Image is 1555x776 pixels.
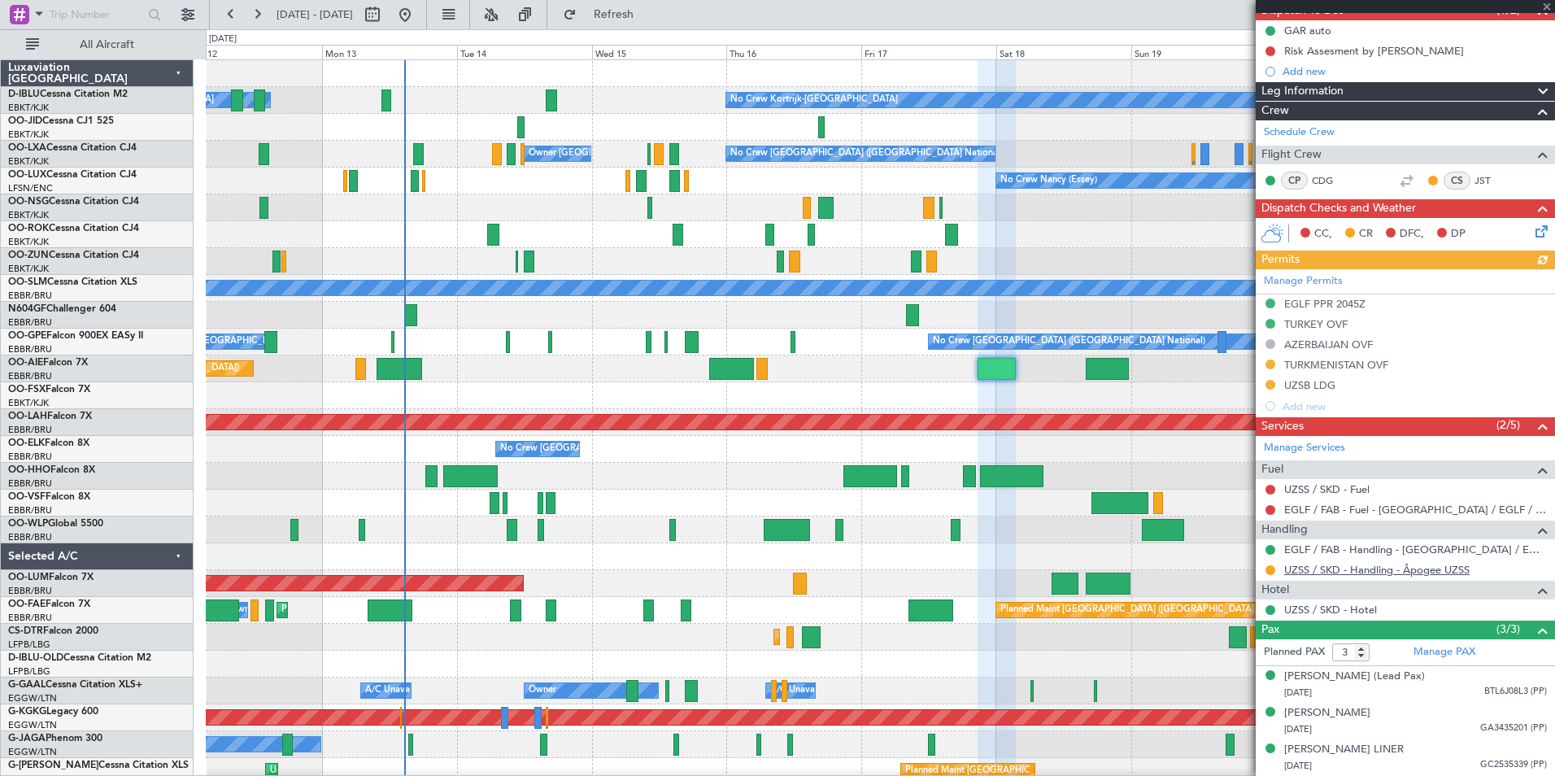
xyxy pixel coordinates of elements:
a: G-JAGAPhenom 300 [8,734,102,743]
div: Mon 13 [322,45,457,59]
span: OO-VSF [8,492,46,502]
span: Fuel [1261,460,1283,479]
a: OO-LAHFalcon 7X [8,412,92,421]
a: OO-LUXCessna Citation CJ4 [8,170,137,180]
span: GA3435201 (PP) [1480,722,1547,735]
a: CDG [1312,173,1348,188]
span: (3/3) [1496,621,1520,638]
a: OO-LUMFalcon 7X [8,573,94,582]
a: CS-DTRFalcon 2000 [8,626,98,636]
button: Refresh [555,2,653,28]
div: GAR auto [1284,24,1331,37]
span: Hotel [1261,581,1289,599]
span: G-JAGA [8,734,46,743]
a: EGGW/LTN [8,746,57,758]
label: Planned PAX [1264,644,1325,660]
span: DFC, [1400,226,1424,242]
a: EBKT/KJK [8,129,49,141]
span: CR [1359,226,1373,242]
div: [DATE] [209,33,237,46]
a: OO-WLPGlobal 5500 [8,519,103,529]
div: CP [1281,172,1308,190]
div: Sun 12 [187,45,322,59]
span: D-IBLU-OLD [8,653,63,663]
a: OO-GPEFalcon 900EX EASy II [8,331,143,341]
a: EBBR/BRU [8,424,52,436]
div: No Crew [GEOGRAPHIC_DATA] ([GEOGRAPHIC_DATA] National) [933,329,1205,354]
div: Sat 18 [996,45,1131,59]
span: Refresh [580,9,648,20]
a: EBBR/BRU [8,585,52,597]
span: OO-JID [8,116,42,126]
a: D-IBLU-OLDCessna Citation M2 [8,653,151,663]
div: A/C Unavailable [770,678,838,703]
div: Owner [GEOGRAPHIC_DATA]-[GEOGRAPHIC_DATA] [529,142,748,166]
span: [DATE] - [DATE] [277,7,353,22]
div: Add new [1283,64,1547,78]
div: No Crew [GEOGRAPHIC_DATA] ([GEOGRAPHIC_DATA] National) [500,437,773,461]
a: LFPB/LBG [8,665,50,678]
a: EBKT/KJK [8,155,49,168]
a: JST [1474,173,1511,188]
a: EBBR/BRU [8,343,52,355]
button: All Aircraft [18,32,176,58]
a: EBBR/BRU [8,504,52,517]
span: [DATE] [1284,687,1312,699]
a: OO-FAEFalcon 7X [8,599,90,609]
input: Trip Number [50,2,143,27]
a: OO-NSGCessna Citation CJ4 [8,197,139,207]
span: OO-WLP [8,519,48,529]
span: OO-LUM [8,573,49,582]
div: Thu 16 [726,45,861,59]
span: G-KGKG [8,707,46,717]
a: EBBR/BRU [8,477,52,490]
div: Tue 14 [457,45,592,59]
span: OO-HHO [8,465,50,475]
span: OO-ELK [8,438,45,448]
div: CS [1444,172,1470,190]
div: Planned Maint Melsbroek Air Base [281,598,424,622]
span: OO-LXA [8,143,46,153]
a: EGGW/LTN [8,692,57,704]
a: Schedule Crew [1264,124,1335,141]
span: N604GF [8,304,46,314]
a: G-GAALCessna Citation XLS+ [8,680,142,690]
span: G-[PERSON_NAME] [8,761,98,770]
span: All Aircraft [42,39,172,50]
span: [DATE] [1284,760,1312,772]
div: Sun 19 [1131,45,1266,59]
a: N604GFChallenger 604 [8,304,116,314]
span: (2/5) [1496,416,1520,434]
a: OO-ROKCessna Citation CJ4 [8,224,139,233]
a: EBKT/KJK [8,397,49,409]
a: D-IBLUCessna Citation M2 [8,89,128,99]
div: [PERSON_NAME] [1284,705,1370,722]
span: OO-LUX [8,170,46,180]
a: UZSS / SKD - Fuel [1284,482,1370,496]
div: Wed 15 [592,45,727,59]
a: OO-JIDCessna CJ1 525 [8,116,114,126]
a: EBBR/BRU [8,316,52,329]
a: OO-AIEFalcon 7X [8,358,88,368]
span: G-GAAL [8,680,46,690]
span: Handling [1261,521,1308,539]
span: CS-DTR [8,626,43,636]
a: EBKT/KJK [8,209,49,221]
span: OO-AIE [8,358,43,368]
div: [PERSON_NAME] (Lead Pax) [1284,669,1425,685]
div: Fri 17 [861,45,996,59]
span: OO-LAH [8,412,47,421]
span: OO-ROK [8,224,49,233]
a: EBKT/KJK [8,263,49,275]
a: OO-ELKFalcon 8X [8,438,89,448]
span: OO-FSX [8,385,46,395]
div: Planned Maint Sofia [778,625,861,649]
div: Planned Maint [GEOGRAPHIC_DATA] ([GEOGRAPHIC_DATA] National) [1000,598,1295,622]
a: OO-ZUNCessna Citation CJ4 [8,251,139,260]
span: OO-NSG [8,197,49,207]
a: EGLF / FAB - Handling - [GEOGRAPHIC_DATA] / EGLF / FAB [1284,543,1547,556]
a: G-KGKGLegacy 600 [8,707,98,717]
a: Manage PAX [1413,644,1475,660]
span: [DATE] [1284,723,1312,735]
span: Pax [1261,621,1279,639]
